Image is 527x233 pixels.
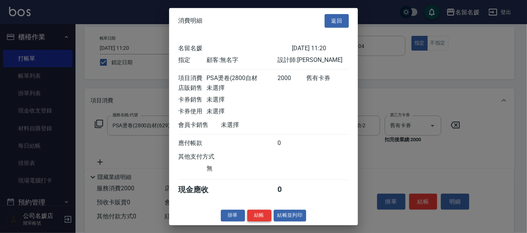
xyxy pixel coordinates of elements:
div: 未選擇 [206,108,277,116]
div: 會員卡銷售 [178,121,221,129]
div: 2000 [278,74,306,82]
div: 顧客: 無名字 [206,56,277,64]
div: 舊有卡券 [306,74,349,82]
div: 卡券使用 [178,108,206,116]
div: 應付帳款 [178,139,206,147]
div: 未選擇 [221,121,292,129]
div: 指定 [178,56,206,64]
div: 店販銷售 [178,84,206,92]
div: 設計師: [PERSON_NAME] [278,56,349,64]
div: 未選擇 [206,96,277,104]
div: PSA燙卷(2800自材 [206,74,277,82]
div: 卡券銷售 [178,96,206,104]
button: 結帳並列印 [274,210,307,221]
div: 無 [206,165,277,173]
span: 消費明細 [178,17,202,25]
div: 項目消費 [178,74,206,82]
button: 結帳 [247,210,271,221]
div: 名留名媛 [178,45,292,52]
button: 返回 [325,14,349,28]
div: 0 [278,185,306,195]
div: [DATE] 11:20 [292,45,349,52]
div: 0 [278,139,306,147]
div: 未選擇 [206,84,277,92]
div: 其他支付方式 [178,153,235,161]
button: 掛單 [221,210,245,221]
div: 現金應收 [178,185,221,195]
